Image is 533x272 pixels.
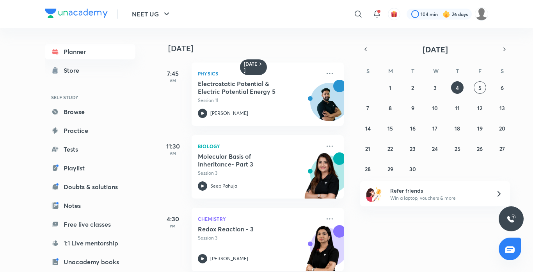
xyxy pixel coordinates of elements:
[455,125,460,132] abbr: September 18, 2025
[432,104,438,112] abbr: September 10, 2025
[411,84,414,91] abbr: September 2, 2025
[45,91,135,104] h6: SELF STUDY
[496,102,508,114] button: September 13, 2025
[387,145,393,152] abbr: September 22, 2025
[365,165,371,173] abbr: September 28, 2025
[244,61,258,73] h6: [DATE]
[499,125,505,132] abbr: September 20, 2025
[157,151,188,156] p: AM
[388,67,393,75] abbr: Monday
[45,198,135,213] a: Notes
[411,67,414,75] abbr: Tuesday
[157,141,188,151] h5: 11:30
[210,110,248,117] p: [PERSON_NAME]
[474,142,486,155] button: September 26, 2025
[456,67,459,75] abbr: Thursday
[168,44,352,53] h4: [DATE]
[477,125,483,132] abbr: September 19, 2025
[451,142,464,155] button: September 25, 2025
[384,163,396,175] button: September 29, 2025
[389,84,391,91] abbr: September 1, 2025
[45,123,135,138] a: Practice
[365,145,370,152] abbr: September 21, 2025
[407,81,419,94] button: September 2, 2025
[499,145,505,152] abbr: September 27, 2025
[451,81,464,94] button: September 4, 2025
[45,9,108,20] a: Company Logo
[362,142,374,155] button: September 21, 2025
[45,44,135,59] a: Planner
[45,141,135,157] a: Tests
[475,7,488,21] img: Barsha Singh
[157,214,188,224] h5: 4:30
[434,84,437,91] abbr: September 3, 2025
[384,102,396,114] button: September 8, 2025
[384,81,396,94] button: September 1, 2025
[477,145,483,152] abbr: September 26, 2025
[198,170,320,177] p: Session 3
[384,122,396,134] button: September 15, 2025
[455,145,460,152] abbr: September 25, 2025
[198,141,320,151] p: Biology
[474,102,486,114] button: September 12, 2025
[198,214,320,224] p: Chemistry
[371,44,499,55] button: [DATE]
[433,67,439,75] abbr: Wednesday
[45,104,135,120] a: Browse
[45,179,135,195] a: Doubts & solutions
[432,125,437,132] abbr: September 17, 2025
[366,186,382,202] img: referral
[423,44,448,55] span: [DATE]
[429,81,441,94] button: September 3, 2025
[456,84,459,91] abbr: September 4, 2025
[387,165,393,173] abbr: September 29, 2025
[198,225,295,233] h5: Redox Reaction - 3
[127,6,176,22] button: NEET UG
[362,102,374,114] button: September 7, 2025
[210,183,237,190] p: Seep Pahuja
[407,163,419,175] button: September 30, 2025
[390,195,486,202] p: Win a laptop, vouchers & more
[474,81,486,94] button: September 5, 2025
[451,122,464,134] button: September 18, 2025
[410,125,416,132] abbr: September 16, 2025
[474,122,486,134] button: September 19, 2025
[388,8,400,20] button: avatar
[429,102,441,114] button: September 10, 2025
[311,87,348,125] img: Avatar
[407,142,419,155] button: September 23, 2025
[442,10,450,18] img: streak
[210,255,248,262] p: [PERSON_NAME]
[501,84,504,91] abbr: September 6, 2025
[407,102,419,114] button: September 9, 2025
[387,125,393,132] abbr: September 15, 2025
[411,104,414,112] abbr: September 9, 2025
[362,163,374,175] button: September 28, 2025
[301,152,344,206] img: unacademy
[432,145,438,152] abbr: September 24, 2025
[409,165,416,173] abbr: September 30, 2025
[157,69,188,78] h5: 7:45
[45,63,135,78] a: Store
[429,122,441,134] button: September 17, 2025
[410,145,416,152] abbr: September 23, 2025
[429,142,441,155] button: September 24, 2025
[366,104,369,112] abbr: September 7, 2025
[362,122,374,134] button: September 14, 2025
[451,102,464,114] button: September 11, 2025
[496,142,508,155] button: September 27, 2025
[499,104,505,112] abbr: September 13, 2025
[384,142,396,155] button: September 22, 2025
[478,67,481,75] abbr: Friday
[45,254,135,270] a: Unacademy books
[506,214,516,224] img: ttu
[64,66,84,75] div: Store
[365,125,371,132] abbr: September 14, 2025
[198,69,320,78] p: Physics
[198,80,295,95] h5: Electrostatic Potential & Electric Potential Energy 5
[45,9,108,18] img: Company Logo
[366,67,370,75] abbr: Sunday
[157,224,188,228] p: PM
[391,11,398,18] img: avatar
[477,104,482,112] abbr: September 12, 2025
